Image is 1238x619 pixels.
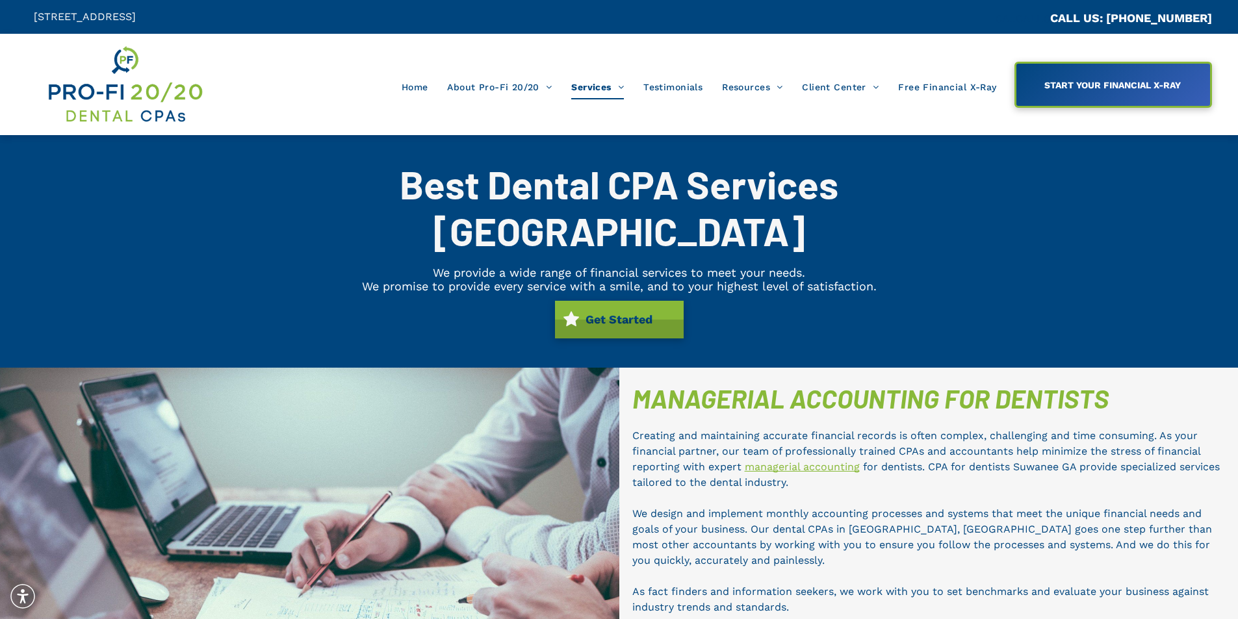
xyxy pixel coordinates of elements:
img: Get Dental CPA Consulting, Bookkeeping, & Bank Loans [46,44,203,125]
span: We provide a wide range of financial services to meet your needs. [433,266,805,279]
span: Get Started [581,306,657,333]
span: Best Dental CPA Services [GEOGRAPHIC_DATA] [400,160,838,254]
a: Testimonials [634,75,712,99]
a: START YOUR FINANCIAL X-RAY [1014,62,1212,108]
a: Get Started [555,301,684,338]
a: Client Center [792,75,888,99]
a: CALL US: [PHONE_NUMBER] [1050,11,1212,25]
a: Free Financial X-Ray [888,75,1006,99]
span: We promise to provide every service with a smile, and to your highest level of satisfaction. [362,279,877,293]
span: START YOUR FINANCIAL X-RAY [1040,73,1185,97]
span: As fact finders and information seekers, we work with you to set benchmarks and evaluate your bus... [632,585,1209,613]
span: CA::CALLC [995,12,1050,25]
a: About Pro-Fi 20/20 [437,75,561,99]
span: for dentists. CPA for dentists Suwanee GA provide specialized services tailored to the dental ind... [632,461,1220,488]
span: MANAGERIAL ACCOUNTING FOR DENTISTS [632,383,1109,414]
a: Resources [712,75,792,99]
a: Services [561,75,634,99]
a: Home [392,75,438,99]
a: managerial accounting [745,461,860,473]
span: We design and implement monthly accounting processes and systems that meet the unique financial n... [632,507,1212,566]
span: Creating and maintaining accurate financial records is often complex, challenging and time consum... [632,429,1200,473]
span: [STREET_ADDRESS] [34,10,136,23]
